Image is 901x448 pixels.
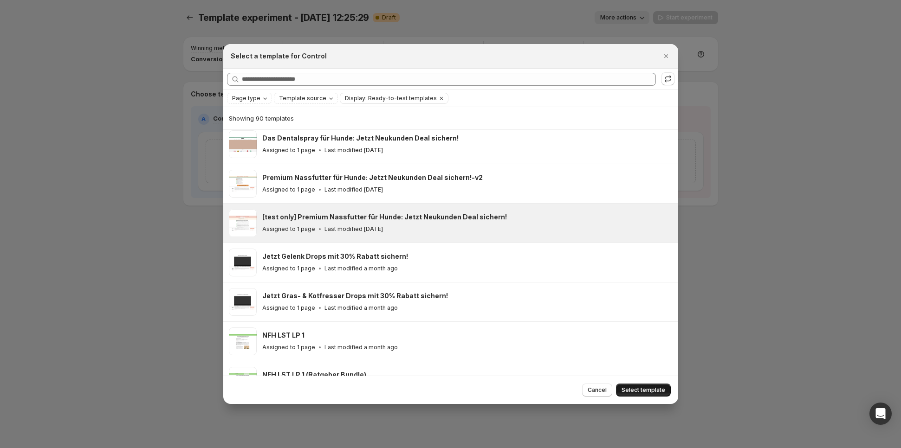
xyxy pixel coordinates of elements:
[324,147,383,154] p: Last modified [DATE]
[324,344,398,351] p: Last modified a month ago
[262,252,408,261] h3: Jetzt Gelenk Drops mit 30% Rabatt sichern!
[262,370,366,379] h3: NFH LST LP 1 (Ratgeber Bundle)
[227,93,272,103] button: Page type
[262,304,315,312] p: Assigned to 1 page
[588,386,607,394] span: Cancel
[262,186,315,193] p: Assigned to 1 page
[232,95,260,102] span: Page type
[324,225,383,233] p: Last modified [DATE]
[340,93,437,103] button: Display: Ready-to-test templates
[229,115,294,122] span: Showing 90 templates
[262,173,483,182] h3: Premium Nassfutter für Hunde: Jetzt Neukunden Deal sichern!-v2
[869,403,892,425] div: Open Intercom Messenger
[324,304,398,312] p: Last modified a month ago
[616,384,671,397] button: Select template
[274,93,337,103] button: Template source
[231,51,327,61] h2: Select a template for Control
[262,225,315,233] p: Assigned to 1 page
[262,265,315,272] p: Assigned to 1 page
[622,386,665,394] span: Select template
[582,384,612,397] button: Cancel
[324,265,398,272] p: Last modified a month ago
[262,331,305,340] h3: NFH LST LP 1
[324,186,383,193] p: Last modified [DATE]
[262,147,315,154] p: Assigned to 1 page
[262,134,459,143] h3: Das Dentalspray für Hunde: Jetzt Neukunden Deal sichern!
[262,212,507,222] h3: [test only] Premium Nassfutter für Hunde: Jetzt Neukunden Deal sichern!
[262,344,315,351] p: Assigned to 1 page
[660,50,673,63] button: Close
[437,93,446,103] button: Clear
[262,291,448,301] h3: Jetzt Gras- & Kotfresser Drops mit 30% Rabatt sichern!
[279,95,326,102] span: Template source
[345,95,437,102] span: Display: Ready-to-test templates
